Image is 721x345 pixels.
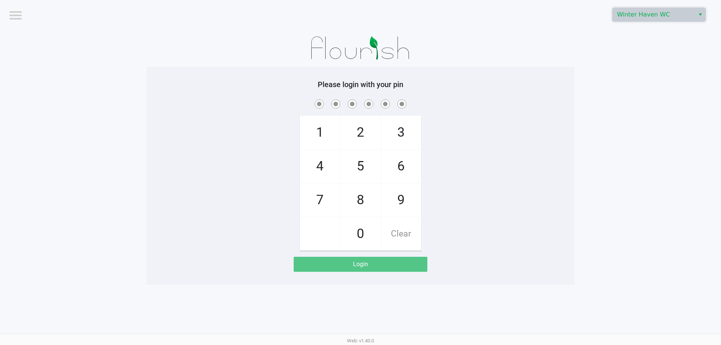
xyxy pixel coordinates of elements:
[347,338,374,343] span: Web: v1.40.0
[695,8,706,21] button: Select
[341,116,380,149] span: 2
[152,80,569,89] h5: Please login with your pin
[341,217,380,250] span: 0
[381,184,421,217] span: 9
[381,217,421,250] span: Clear
[341,150,380,183] span: 5
[300,150,340,183] span: 4
[341,184,380,217] span: 8
[381,150,421,183] span: 6
[300,184,340,217] span: 7
[617,10,690,19] span: Winter Haven WC
[300,116,340,149] span: 1
[381,116,421,149] span: 3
